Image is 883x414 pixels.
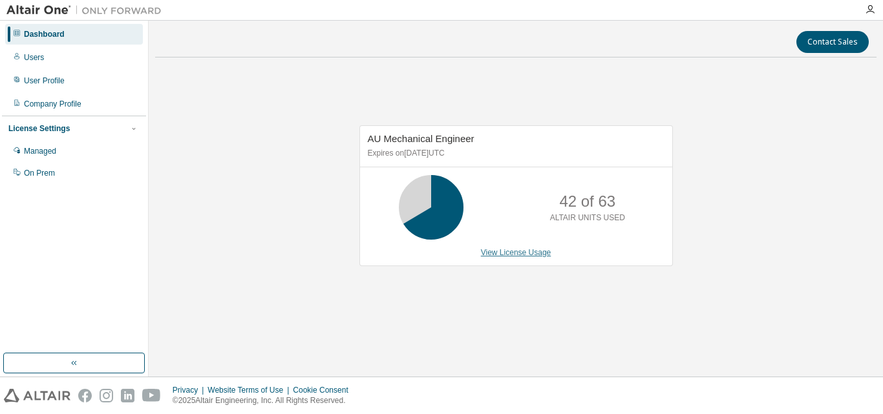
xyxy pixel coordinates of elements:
div: Managed [24,146,56,156]
img: altair_logo.svg [4,389,70,402]
img: linkedin.svg [121,389,134,402]
img: facebook.svg [78,389,92,402]
p: ALTAIR UNITS USED [550,212,625,223]
div: Website Terms of Use [207,385,293,395]
div: Users [24,52,44,63]
p: © 2025 Altair Engineering, Inc. All Rights Reserved. [173,395,356,406]
div: Company Profile [24,99,81,109]
div: Cookie Consent [293,385,356,395]
p: 42 of 63 [559,191,615,212]
img: instagram.svg [100,389,113,402]
div: Privacy [173,385,207,395]
a: View License Usage [481,248,551,257]
div: License Settings [8,123,70,134]
span: AU Mechanical Engineer [368,133,474,144]
button: Contact Sales [796,31,869,53]
div: User Profile [24,76,65,86]
div: Dashboard [24,29,65,39]
img: youtube.svg [142,389,161,402]
img: Altair One [6,4,168,17]
p: Expires on [DATE] UTC [368,148,661,159]
div: On Prem [24,168,55,178]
